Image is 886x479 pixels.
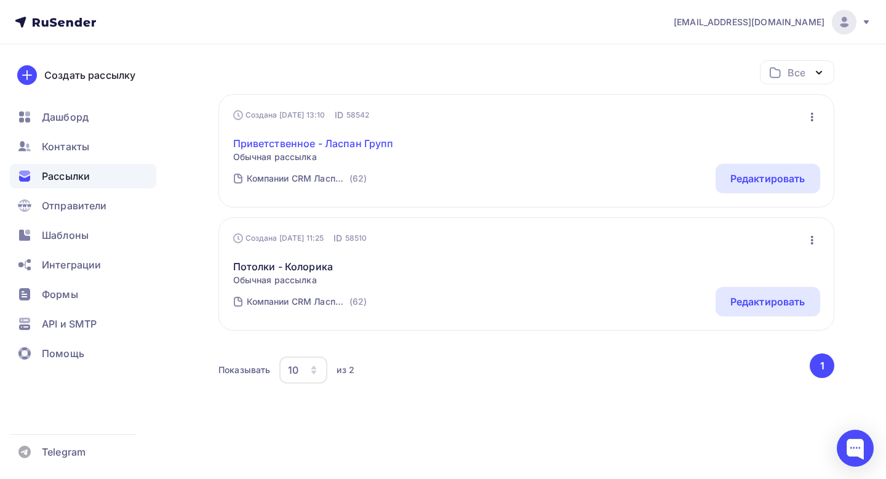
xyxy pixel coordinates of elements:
[788,65,805,80] div: Все
[42,346,84,361] span: Помощь
[674,10,871,34] a: [EMAIL_ADDRESS][DOMAIN_NAME]
[674,16,824,28] span: [EMAIL_ADDRESS][DOMAIN_NAME]
[245,292,369,312] a: Компании CRM Ласпан Групп (62)
[730,171,805,186] div: Редактировать
[42,287,78,302] span: Формы
[333,232,342,244] span: ID
[42,139,89,154] span: Контакты
[42,169,90,183] span: Рассылки
[233,233,324,243] div: Создана [DATE] 11:25
[337,364,354,376] div: из 2
[10,282,156,307] a: Формы
[760,60,834,84] button: Все
[349,172,367,185] div: (62)
[10,134,156,159] a: Контакты
[42,198,107,213] span: Отправители
[10,193,156,218] a: Отправители
[233,110,325,120] div: Создана [DATE] 13:10
[42,316,97,331] span: API и SMTP
[808,353,835,378] ul: Pagination
[42,110,89,124] span: Дашборд
[247,296,347,308] div: Компании CRM Ласпан Групп
[218,364,270,376] div: Показывать
[245,169,369,188] a: Компании CRM Ласпан Групп (62)
[233,136,394,151] a: Приветственное - Ласпан Групп
[44,68,135,83] div: Создать рассылку
[42,228,89,243] span: Шаблоны
[233,151,394,163] span: Обычная рассылка
[10,105,156,129] a: Дашборд
[42,257,101,272] span: Интеграции
[346,109,370,121] span: 58542
[233,259,333,274] a: Потолки - Колорика
[10,223,156,248] a: Шаблоны
[247,172,347,185] div: Компании CRM Ласпан Групп
[730,294,805,309] div: Редактировать
[233,274,333,286] span: Обычная рассылка
[42,445,86,459] span: Telegram
[288,363,298,377] div: 10
[349,296,367,308] div: (62)
[10,164,156,188] a: Рассылки
[345,232,367,244] span: 58510
[279,356,328,384] button: 10
[335,109,343,121] span: ID
[810,353,834,378] button: Go to page 1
